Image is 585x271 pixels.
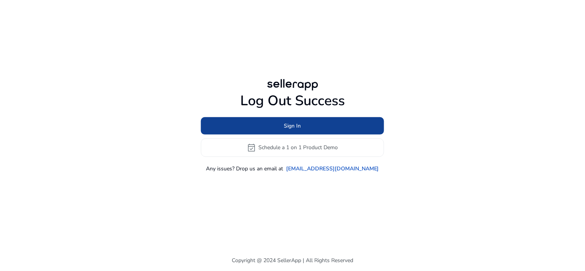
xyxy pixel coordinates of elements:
a: [EMAIL_ADDRESS][DOMAIN_NAME] [286,165,379,173]
h1: Log Out Success [201,93,384,109]
p: Any issues? Drop us an email at [206,165,283,173]
button: Sign In [201,117,384,135]
span: event_available [247,143,256,152]
span: Sign In [284,122,301,130]
button: event_availableSchedule a 1 on 1 Product Demo [201,138,384,157]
